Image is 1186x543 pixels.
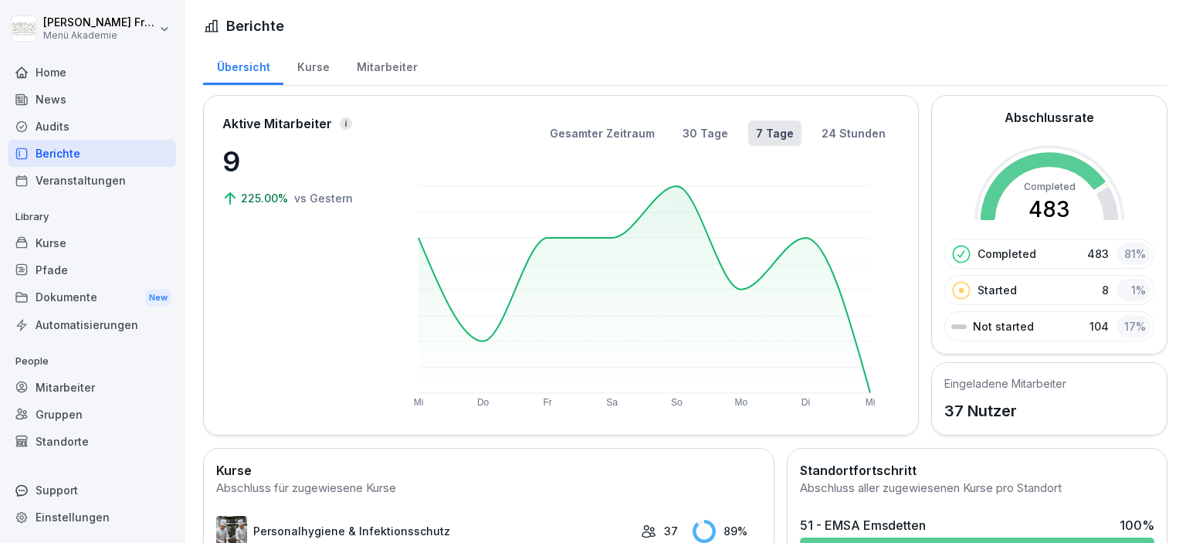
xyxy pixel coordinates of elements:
button: 7 Tage [748,120,801,146]
a: Gruppen [8,401,176,428]
text: So [671,397,683,408]
div: 1 % [1117,279,1150,301]
p: Not started [973,318,1034,334]
text: Sa [607,397,618,408]
a: Standorte [8,428,176,455]
a: Übersicht [203,46,283,85]
a: Veranstaltungen [8,167,176,194]
a: Pfade [8,256,176,283]
a: Mitarbeiter [343,46,431,85]
p: 483 [1087,246,1109,262]
div: Abschluss aller zugewiesenen Kurse pro Standort [800,480,1154,497]
a: News [8,86,176,113]
p: 37 Nutzer [944,399,1066,423]
p: Menü Akademie [43,30,156,41]
text: Mo [735,397,748,408]
h1: Berichte [226,15,284,36]
div: New [145,289,171,307]
a: Automatisierungen [8,311,176,338]
div: Abschluss für zugewiesene Kurse [216,480,761,497]
text: Fr [544,397,552,408]
a: Einstellungen [8,504,176,531]
h5: Eingeladene Mitarbeiter [944,375,1066,392]
div: 89 % [693,520,761,543]
button: 24 Stunden [814,120,893,146]
a: Home [8,59,176,86]
p: Aktive Mitarbeiter [222,114,332,133]
div: Support [8,477,176,504]
div: 81 % [1117,243,1150,265]
a: Mitarbeiter [8,374,176,401]
p: People [8,349,176,374]
a: Kurse [8,229,176,256]
text: Mi [866,397,876,408]
text: Di [801,397,810,408]
div: 100 % [1120,516,1154,535]
p: Started [978,282,1017,298]
div: 51 - EMSA Emsdetten [800,516,926,535]
p: 37 [664,523,678,539]
text: Mi [414,397,424,408]
p: Completed [978,246,1036,262]
div: Dokumente [8,283,176,312]
p: 9 [222,141,377,182]
p: 225.00% [241,190,291,206]
a: DokumenteNew [8,283,176,312]
a: Berichte [8,140,176,167]
p: Library [8,205,176,229]
a: Kurse [283,46,343,85]
div: 17 % [1117,315,1150,338]
a: Audits [8,113,176,140]
h2: Kurse [216,461,761,480]
p: vs Gestern [294,190,353,206]
p: 8 [1102,282,1109,298]
p: 104 [1089,318,1109,334]
button: Gesamter Zeitraum [542,120,662,146]
h2: Standortfortschritt [800,461,1154,480]
h2: Abschlussrate [1005,108,1094,127]
text: Do [477,397,490,408]
p: [PERSON_NAME] Friesen [43,16,156,29]
button: 30 Tage [675,120,736,146]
